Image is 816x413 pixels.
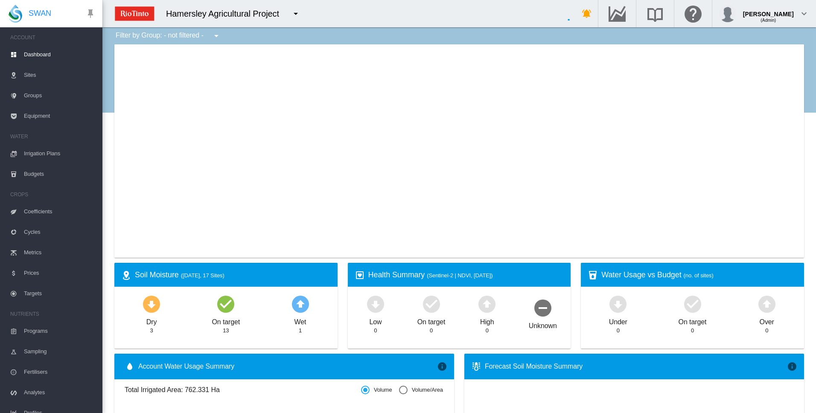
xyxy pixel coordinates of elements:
div: 13 [223,327,229,334]
img: ZPXdBAAAAAElFTkSuQmCC [111,3,157,24]
div: Wet [294,314,306,327]
md-icon: icon-thermometer-lines [471,361,481,372]
span: Budgets [24,164,96,184]
div: Water Usage vs Budget [601,270,797,280]
span: Targets [24,283,96,304]
md-icon: icon-arrow-down-bold-circle [141,294,162,314]
md-icon: icon-menu-down [211,31,221,41]
md-icon: icon-checkbox-marked-circle [216,294,236,314]
span: ([DATE], 17 Sites) [181,272,224,279]
button: icon-menu-down [287,5,304,22]
button: icon-menu-down [208,27,225,44]
md-icon: icon-cup-water [588,270,598,280]
md-icon: Search the knowledge base [645,9,665,19]
md-icon: icon-information [787,361,797,372]
md-icon: icon-pin [85,9,96,19]
md-icon: Click here for help [683,9,703,19]
span: Equipment [24,106,96,126]
div: 0 [765,327,768,334]
span: (no. of sites) [684,272,714,279]
div: 0 [374,327,377,334]
span: (Sentinel-2 | NDVI, [DATE]) [427,272,493,279]
span: Sites [24,65,96,85]
md-icon: icon-information [437,361,447,372]
div: Hamersley Agricultural Project [166,8,287,20]
img: SWAN-Landscape-Logo-Colour-drop.png [9,5,22,23]
md-icon: icon-arrow-up-bold-circle [477,294,497,314]
span: Fertilisers [24,362,96,382]
div: Over [760,314,774,327]
span: Sampling [24,341,96,362]
md-icon: Go to the Data Hub [607,9,627,19]
span: SWAN [29,8,51,19]
img: profile.jpg [719,5,736,22]
div: Soil Moisture [135,270,331,280]
div: 0 [617,327,620,334]
md-icon: icon-arrow-down-bold-circle [365,294,386,314]
span: Account Water Usage Summary [138,362,437,371]
span: ACCOUNT [10,31,96,44]
span: Total Irrigated Area: 762.331 Ha [125,385,361,395]
md-icon: icon-checkbox-marked-circle [682,294,703,314]
div: High [480,314,494,327]
div: 0 [430,327,433,334]
span: WATER [10,130,96,143]
span: Prices [24,263,96,283]
div: Health Summary [368,270,564,280]
span: (Admin) [761,18,776,23]
span: Irrigation Plans [24,143,96,164]
md-icon: icon-arrow-up-bold-circle [290,294,311,314]
md-radio-button: Volume [361,386,392,394]
div: Filter by Group: - not filtered - [109,27,227,44]
md-icon: icon-chevron-down [799,9,809,19]
div: 0 [486,327,489,334]
div: 0 [691,327,694,334]
div: On target [417,314,446,327]
span: Cycles [24,222,96,242]
div: [PERSON_NAME] [743,6,794,15]
div: 3 [150,327,153,334]
md-icon: icon-checkbox-marked-circle [421,294,442,314]
div: Low [369,314,382,327]
md-icon: icon-arrow-down-bold-circle [608,294,628,314]
span: NUTRIENTS [10,307,96,321]
div: Forecast Soil Moisture Summary [485,362,787,371]
div: Under [609,314,627,327]
span: Programs [24,321,96,341]
span: Dashboard [24,44,96,65]
md-icon: icon-map-marker-radius [121,270,131,280]
span: Groups [24,85,96,106]
div: On target [679,314,707,327]
span: Metrics [24,242,96,263]
div: On target [212,314,240,327]
button: icon-bell-ring [578,5,595,22]
md-icon: icon-water [125,361,135,372]
div: Unknown [529,318,557,331]
span: Analytes [24,382,96,403]
span: CROPS [10,188,96,201]
md-icon: icon-heart-box-outline [355,270,365,280]
md-icon: icon-bell-ring [582,9,592,19]
md-icon: icon-minus-circle [533,297,553,318]
md-radio-button: Volume/Area [399,386,443,394]
md-icon: icon-menu-down [291,9,301,19]
span: Coefficients [24,201,96,222]
md-icon: icon-arrow-up-bold-circle [757,294,777,314]
div: Dry [146,314,157,327]
div: 1 [299,327,302,334]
